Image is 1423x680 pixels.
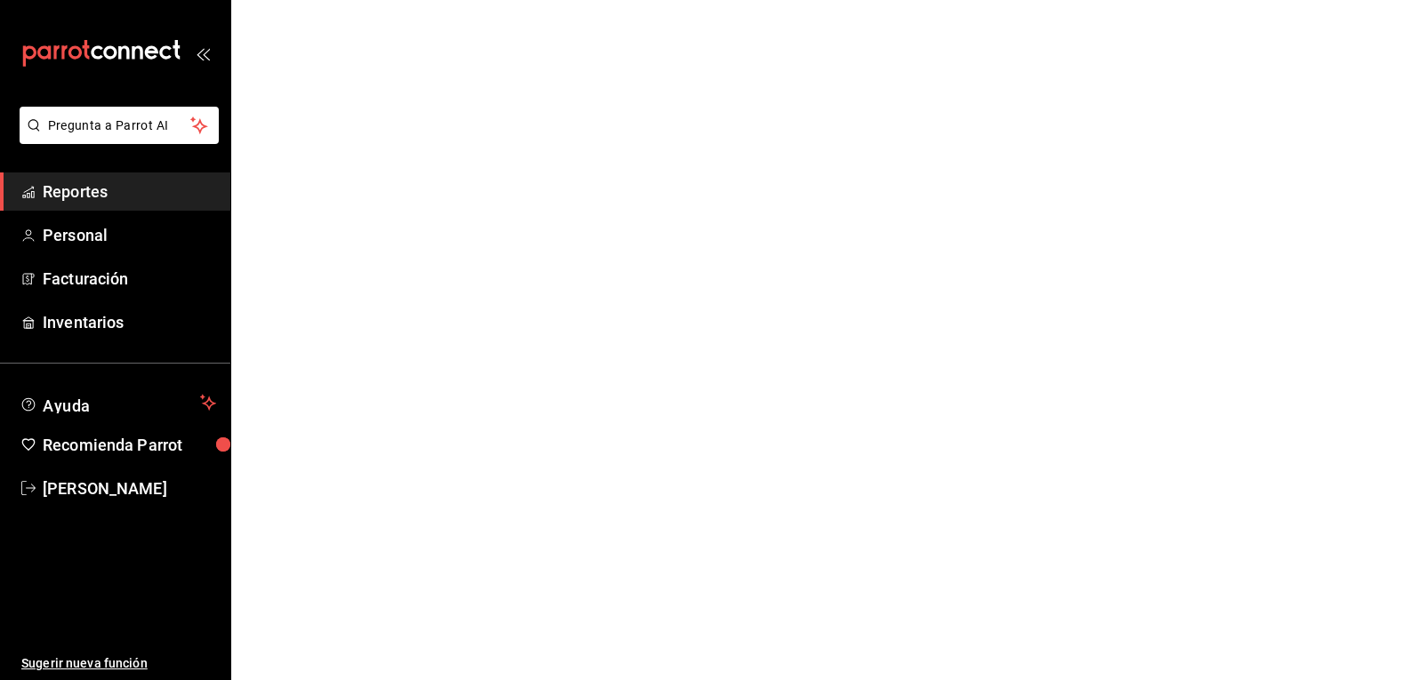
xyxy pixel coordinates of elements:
span: Sugerir nueva función [21,654,216,673]
span: Pregunta a Parrot AI [48,116,191,135]
button: open_drawer_menu [196,46,210,60]
span: Inventarios [43,310,216,334]
span: Reportes [43,180,216,204]
span: Ayuda [43,392,193,413]
button: Pregunta a Parrot AI [20,107,219,144]
span: Facturación [43,267,216,291]
a: Pregunta a Parrot AI [12,129,219,148]
span: Personal [43,223,216,247]
span: Recomienda Parrot [43,433,216,457]
span: [PERSON_NAME] [43,476,216,500]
